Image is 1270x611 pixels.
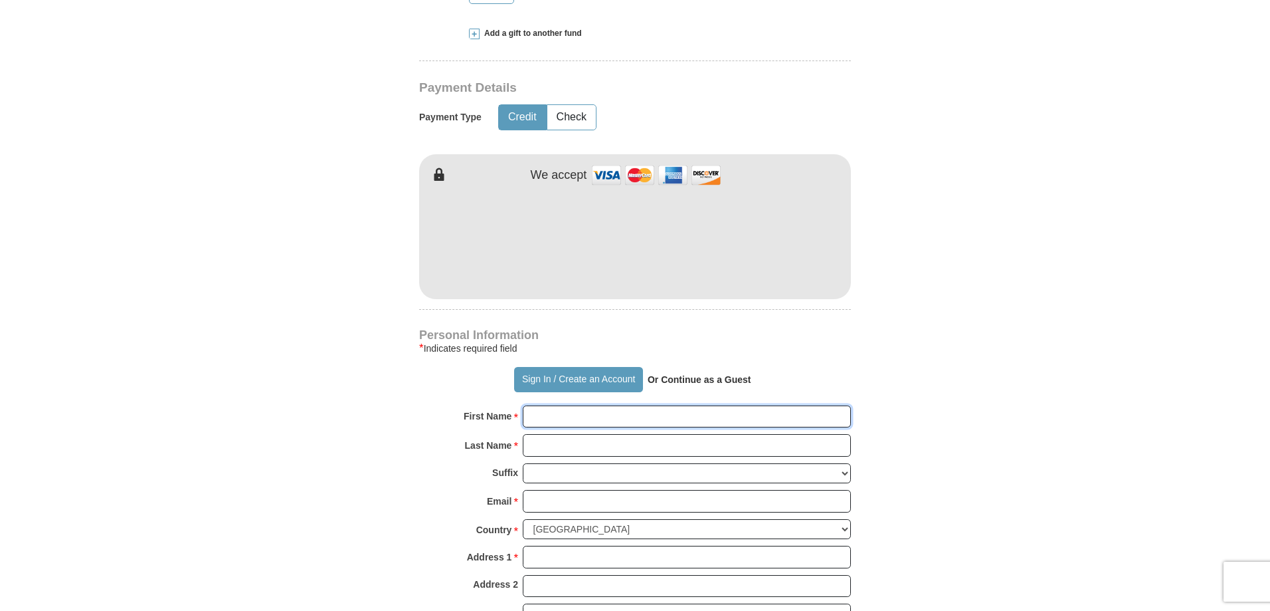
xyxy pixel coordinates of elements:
[473,575,518,594] strong: Address 2
[492,463,518,482] strong: Suffix
[590,161,723,189] img: credit cards accepted
[514,367,642,392] button: Sign In / Create an Account
[419,340,851,356] div: Indicates required field
[465,436,512,455] strong: Last Name
[480,28,582,39] span: Add a gift to another fund
[464,407,511,426] strong: First Name
[419,330,851,340] h4: Personal Information
[419,112,482,123] h5: Payment Type
[467,548,512,566] strong: Address 1
[499,105,546,130] button: Credit
[487,492,511,511] strong: Email
[476,521,512,539] strong: Country
[547,105,596,130] button: Check
[531,168,587,183] h4: We accept
[648,374,751,385] strong: Or Continue as a Guest
[419,80,758,96] h3: Payment Details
